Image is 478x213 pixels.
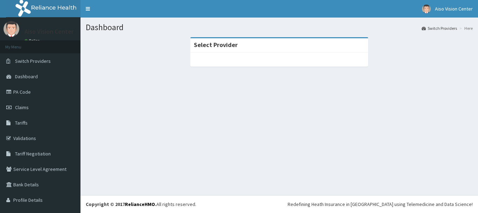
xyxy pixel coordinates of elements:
img: User Image [422,5,431,13]
strong: Copyright © 2017 . [86,201,156,207]
li: Here [458,25,473,31]
p: Aiso Vision Center [24,28,73,35]
h1: Dashboard [86,23,473,32]
span: Switch Providers [15,58,51,64]
a: Switch Providers [422,25,457,31]
span: Dashboard [15,73,38,80]
span: Aiso Vision Center [435,6,473,12]
span: Tariff Negotiation [15,151,51,157]
img: User Image [3,21,19,37]
div: Redefining Heath Insurance in [GEOGRAPHIC_DATA] using Telemedicine and Data Science! [288,201,473,208]
footer: All rights reserved. [80,195,478,213]
a: RelianceHMO [125,201,155,207]
span: Tariffs [15,120,28,126]
strong: Select Provider [194,41,238,49]
a: Online [24,38,41,43]
span: Claims [15,104,29,111]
